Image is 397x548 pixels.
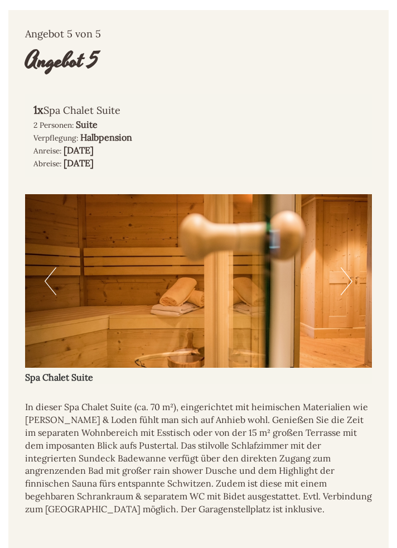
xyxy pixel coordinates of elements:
div: Spa Chalet Suite [33,102,364,118]
b: Suite [76,119,98,130]
button: Previous [45,267,56,295]
div: Angebot 5 [25,45,99,77]
b: [DATE] [64,145,94,156]
b: Halbpension [80,132,132,143]
small: 2 Personen: [33,120,74,130]
b: 1x [33,103,43,117]
small: Anreise: [33,146,61,156]
span: Angebot 5 von 5 [25,27,101,40]
img: image [25,194,372,368]
small: Abreise: [33,158,61,169]
p: In dieser Spa Chalet Suite (ca. 70 m²), eingerichtet mit heimischen Materialien wie [PERSON_NAME]... [25,401,372,516]
button: Next [341,267,352,295]
div: Spa Chalet Suite [25,368,372,384]
small: Verpflegung: [33,133,78,143]
b: [DATE] [64,157,94,169]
